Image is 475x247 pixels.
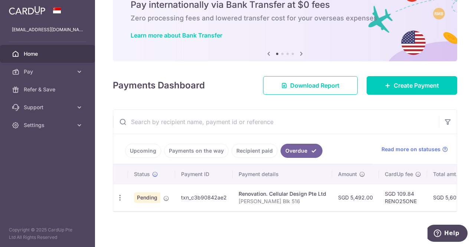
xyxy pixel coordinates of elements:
img: CardUp [9,6,45,15]
td: txn_c3b90842ae2 [175,184,233,211]
input: Search by recipient name, payment id or reference [113,110,439,134]
a: Upcoming [125,144,161,158]
span: Refer & Save [24,86,73,93]
span: Read more on statuses [381,146,440,153]
span: Download Report [290,81,340,90]
span: Pending [134,192,160,203]
a: Recipient paid [232,144,278,158]
span: Create Payment [394,81,439,90]
div: Renovation. Cellular Design Pte Ltd [239,190,326,198]
a: Payments on the way [164,144,229,158]
td: SGD 109.84 RENO25ONE [379,184,427,211]
p: [EMAIL_ADDRESS][DOMAIN_NAME] [12,26,83,33]
td: SGD 5,601.84 [427,184,473,211]
span: Support [24,104,73,111]
a: Create Payment [367,76,457,95]
h4: Payments Dashboard [113,79,205,92]
h6: Zero processing fees and lowered transfer cost for your overseas expenses [131,14,439,23]
a: Overdue [281,144,322,158]
a: Learn more about Bank Transfer [131,32,222,39]
span: CardUp fee [385,170,413,178]
a: Read more on statuses [381,146,448,153]
span: Settings [24,121,73,129]
span: Amount [338,170,357,178]
a: Download Report [263,76,358,95]
span: Home [24,50,73,58]
th: Payment details [233,165,332,184]
span: Pay [24,68,73,75]
span: Total amt. [433,170,458,178]
iframe: Opens a widget where you can find more information [427,225,468,243]
td: SGD 5,492.00 [332,184,379,211]
span: Status [134,170,150,178]
th: Payment ID [175,165,233,184]
p: [PERSON_NAME] Blk 516 [239,198,326,205]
